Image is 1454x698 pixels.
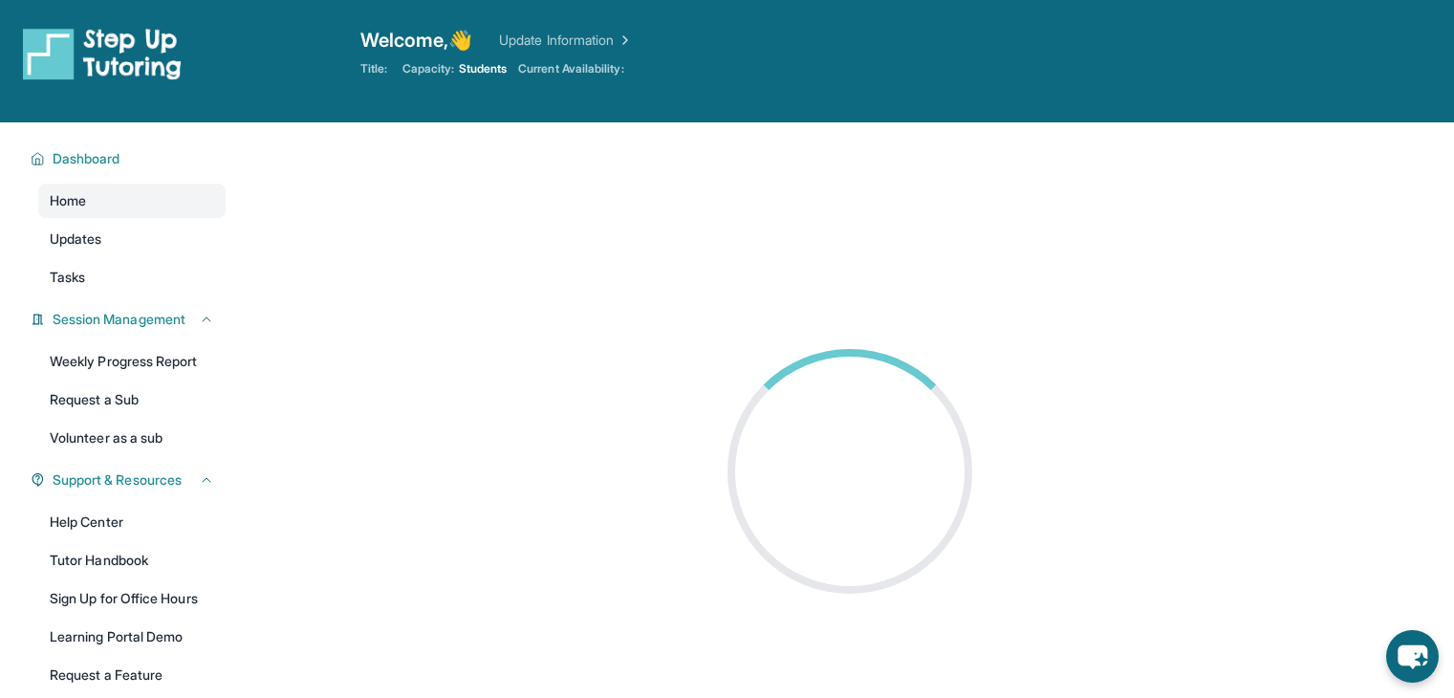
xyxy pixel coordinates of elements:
[38,620,226,654] a: Learning Portal Demo
[38,260,226,294] a: Tasks
[45,149,214,168] button: Dashboard
[614,31,633,50] img: Chevron Right
[38,658,226,692] a: Request a Feature
[499,31,633,50] a: Update Information
[360,27,473,54] span: Welcome, 👋
[38,344,226,379] a: Weekly Progress Report
[50,191,86,210] span: Home
[53,149,120,168] span: Dashboard
[1386,630,1439,683] button: chat-button
[38,421,226,455] a: Volunteer as a sub
[50,229,102,249] span: Updates
[518,61,623,76] span: Current Availability:
[38,581,226,616] a: Sign Up for Office Hours
[50,268,85,287] span: Tasks
[38,543,226,578] a: Tutor Handbook
[38,505,226,539] a: Help Center
[23,27,182,80] img: logo
[38,382,226,417] a: Request a Sub
[38,222,226,256] a: Updates
[459,61,508,76] span: Students
[38,184,226,218] a: Home
[45,310,214,329] button: Session Management
[45,470,214,490] button: Support & Resources
[53,470,182,490] span: Support & Resources
[360,61,387,76] span: Title:
[402,61,455,76] span: Capacity:
[53,310,185,329] span: Session Management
